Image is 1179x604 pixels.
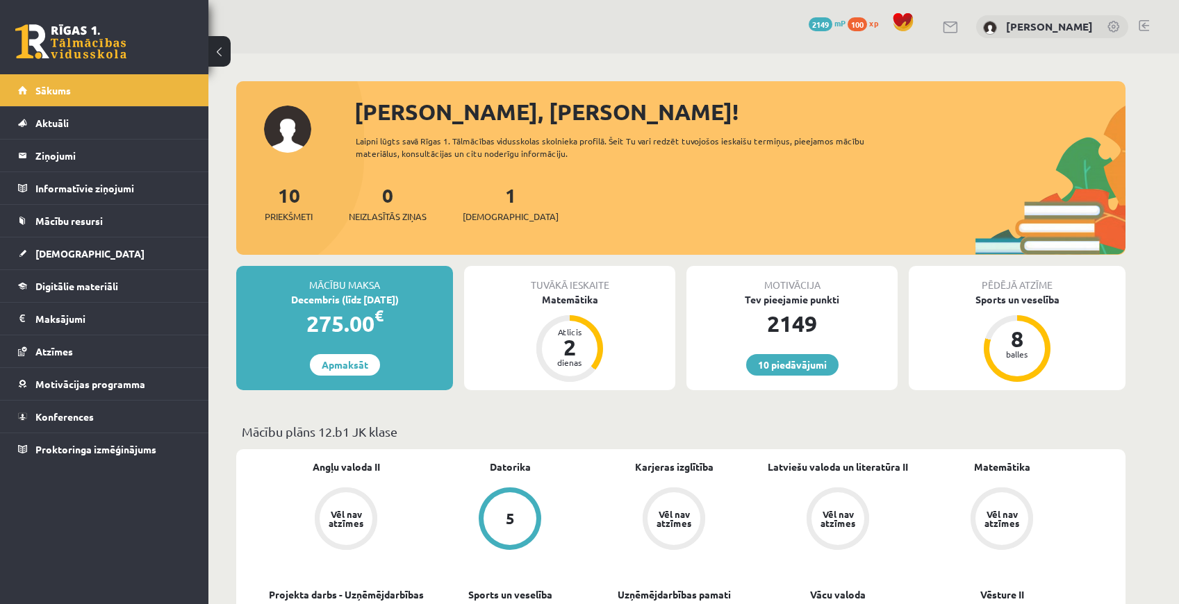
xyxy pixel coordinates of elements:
[848,17,885,28] a: 100 xp
[464,292,675,307] div: Matemātika
[810,587,866,602] a: Vācu valoda
[549,328,591,336] div: Atlicis
[18,237,191,269] a: [DEMOGRAPHIC_DATA]
[464,266,675,292] div: Tuvākā ieskaite
[592,487,756,553] a: Vēl nav atzīmes
[686,266,898,292] div: Motivācija
[18,401,191,433] a: Konferences
[18,140,191,171] a: Ziņojumi
[35,443,156,455] span: Proktoringa izmēģinājums
[374,305,384,326] span: €
[18,107,191,139] a: Aktuāli
[349,183,427,224] a: 0Neizlasītās ziņas
[310,354,380,376] a: Apmaksāt
[18,74,191,106] a: Sākums
[354,95,1126,128] div: [PERSON_NAME], [PERSON_NAME]!
[35,247,145,260] span: [DEMOGRAPHIC_DATA]
[313,460,380,474] a: Angļu valoda II
[549,358,591,367] div: dienas
[35,117,69,129] span: Aktuāli
[909,266,1126,292] div: Pēdējā atzīme
[265,210,313,224] span: Priekšmeti
[18,205,191,237] a: Mācību resursi
[686,307,898,340] div: 2149
[909,292,1126,307] div: Sports un veselība
[818,510,857,528] div: Vēl nav atzīmes
[635,460,714,474] a: Karjeras izglītība
[35,172,191,204] legend: Informatīvie ziņojumi
[869,17,878,28] span: xp
[848,17,867,31] span: 100
[464,292,675,384] a: Matemātika Atlicis 2 dienas
[35,303,191,335] legend: Maksājumi
[996,350,1038,358] div: balles
[356,135,889,160] div: Laipni lūgts savā Rīgas 1. Tālmācības vidusskolas skolnieka profilā. Šeit Tu vari redzēt tuvojošo...
[490,460,531,474] a: Datorika
[35,345,73,358] span: Atzīmes
[463,183,559,224] a: 1[DEMOGRAPHIC_DATA]
[236,307,453,340] div: 275.00
[35,410,94,423] span: Konferences
[834,17,846,28] span: mP
[1006,19,1093,33] a: [PERSON_NAME]
[974,460,1030,474] a: Matemātika
[18,368,191,400] a: Motivācijas programma
[428,487,592,553] a: 5
[15,24,126,59] a: Rīgas 1. Tālmācības vidusskola
[980,587,1024,602] a: Vēsture II
[506,511,515,526] div: 5
[35,140,191,171] legend: Ziņojumi
[265,183,313,224] a: 10Priekšmeti
[756,487,920,553] a: Vēl nav atzīmes
[463,210,559,224] span: [DEMOGRAPHIC_DATA]
[920,487,1084,553] a: Vēl nav atzīmes
[35,280,118,292] span: Digitālie materiāli
[654,510,693,528] div: Vēl nav atzīmes
[809,17,832,31] span: 2149
[18,433,191,465] a: Proktoringa izmēģinājums
[236,292,453,307] div: Decembris (līdz [DATE])
[18,335,191,367] a: Atzīmes
[18,172,191,204] a: Informatīvie ziņojumi
[468,587,552,602] a: Sports un veselība
[909,292,1126,384] a: Sports un veselība 8 balles
[327,510,365,528] div: Vēl nav atzīmes
[35,215,103,227] span: Mācību resursi
[35,378,145,390] span: Motivācijas programma
[242,422,1120,441] p: Mācību plāns 12.b1 JK klase
[983,21,997,35] img: Daniella Bergmane
[768,460,908,474] a: Latviešu valoda un literatūra II
[809,17,846,28] a: 2149 mP
[236,266,453,292] div: Mācību maksa
[549,336,591,358] div: 2
[746,354,839,376] a: 10 piedāvājumi
[18,303,191,335] a: Maksājumi
[349,210,427,224] span: Neizlasītās ziņas
[982,510,1021,528] div: Vēl nav atzīmes
[35,84,71,97] span: Sākums
[686,292,898,307] div: Tev pieejamie punkti
[18,270,191,302] a: Digitālie materiāli
[264,487,428,553] a: Vēl nav atzīmes
[996,328,1038,350] div: 8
